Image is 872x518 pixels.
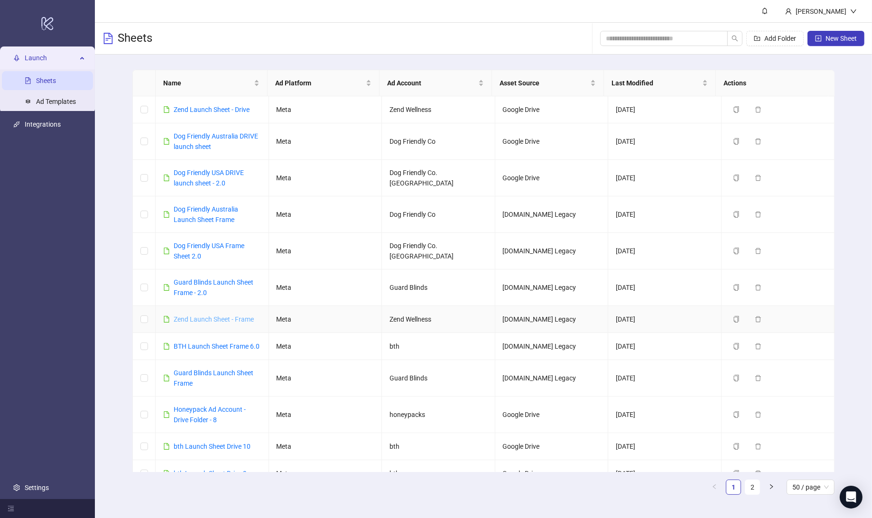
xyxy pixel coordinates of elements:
td: Guard Blinds [382,269,495,306]
span: Name [163,78,252,88]
li: 2 [745,480,760,495]
td: [DATE] [608,333,722,360]
td: Meta [269,160,382,196]
span: file [163,138,170,145]
td: [DATE] [608,306,722,333]
div: Open Intercom Messenger [840,486,863,509]
span: right [769,484,774,490]
li: Next Page [764,480,779,495]
td: Google Drive [495,397,609,433]
span: delete [755,443,761,450]
td: Zend Wellness [382,96,495,123]
a: Guard Blinds Launch Sheet Frame - 2.0 [174,278,253,296]
td: [DATE] [608,196,722,233]
td: [DATE] [608,433,722,460]
a: Dog Friendly Australia Launch Sheet Frame [174,205,238,223]
td: Meta [269,269,382,306]
span: copy [733,470,740,477]
span: down [850,8,857,15]
td: Meta [269,433,382,460]
td: Meta [269,306,382,333]
td: [DATE] [608,397,722,433]
span: copy [733,316,740,323]
td: Meta [269,123,382,160]
span: delete [755,316,761,323]
span: Asset Source [500,78,588,88]
span: copy [733,375,740,381]
th: Ad Account [380,70,492,96]
span: plus-square [815,35,822,42]
span: delete [755,284,761,291]
span: file [163,248,170,254]
td: honeypacks [382,397,495,433]
td: Google Drive [495,96,609,123]
th: Last Modified [604,70,716,96]
td: [DOMAIN_NAME] Legacy [495,306,609,333]
span: file [163,375,170,381]
td: [DATE] [608,123,722,160]
span: delete [755,470,761,477]
a: 1 [726,480,741,494]
td: Google Drive [495,433,609,460]
span: 50 / page [792,480,829,494]
span: delete [755,343,761,350]
span: folder-add [754,35,761,42]
span: menu-fold [8,505,14,512]
div: Page Size [787,480,835,495]
a: bth Launch Sheet Drive 9 [174,470,247,477]
span: copy [733,443,740,450]
td: Guard Blinds [382,360,495,397]
td: Google Drive [495,160,609,196]
a: Dog Friendly USA Frame Sheet 2.0 [174,242,244,260]
a: Sheets [36,77,56,84]
a: bth Launch Sheet Drive 10 [174,443,250,450]
span: copy [733,411,740,418]
span: delete [755,106,761,113]
li: 1 [726,480,741,495]
th: Name [156,70,268,96]
td: [DATE] [608,269,722,306]
span: file-text [102,33,114,44]
span: delete [755,138,761,145]
td: Meta [269,397,382,433]
td: bth [382,433,495,460]
td: [DOMAIN_NAME] Legacy [495,269,609,306]
td: [DATE] [608,160,722,196]
td: bth [382,333,495,360]
td: [DATE] [608,96,722,123]
span: file [163,443,170,450]
td: Zend Wellness [382,306,495,333]
th: Actions [716,70,828,96]
a: 2 [745,480,760,494]
span: rocket [13,55,20,61]
th: Ad Platform [268,70,380,96]
a: Ad Templates [36,98,76,105]
span: copy [733,106,740,113]
span: file [163,470,170,477]
span: copy [733,211,740,218]
td: Meta [269,360,382,397]
span: file [163,411,170,418]
span: Add Folder [764,35,796,42]
span: delete [755,375,761,381]
span: file [163,175,170,181]
button: Add Folder [746,31,804,46]
td: Dog Friendly Co [382,196,495,233]
td: Meta [269,333,382,360]
span: New Sheet [826,35,857,42]
span: user [785,8,792,15]
th: Asset Source [492,70,604,96]
td: [DOMAIN_NAME] Legacy [495,233,609,269]
span: bell [761,8,768,14]
a: Integrations [25,120,61,128]
td: Meta [269,196,382,233]
span: Launch [25,48,77,67]
td: Dog Friendly Co [382,123,495,160]
a: Zend Launch Sheet - Drive [174,106,250,113]
li: Previous Page [707,480,722,495]
div: [PERSON_NAME] [792,6,850,17]
td: [DATE] [608,233,722,269]
td: Google Drive [495,123,609,160]
td: Meta [269,96,382,123]
span: delete [755,248,761,254]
